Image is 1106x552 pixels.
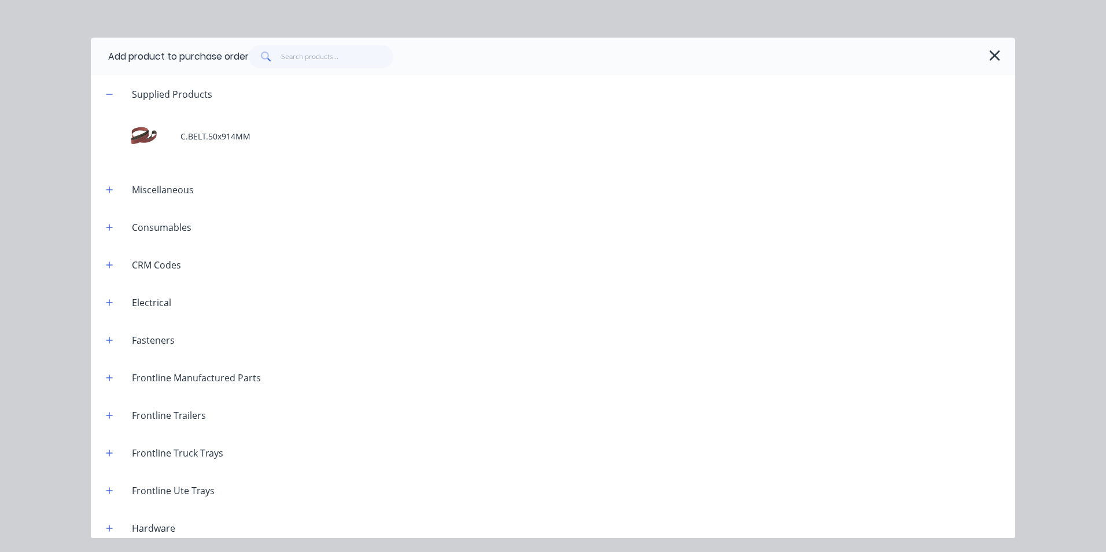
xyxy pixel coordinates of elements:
[123,521,185,535] div: Hardware
[281,45,394,68] input: Search products...
[123,296,180,310] div: Electrical
[108,50,249,64] div: Add product to purchase order
[123,409,215,422] div: Frontline Trailers
[123,333,184,347] div: Fasteners
[123,446,233,460] div: Frontline Truck Trays
[123,87,222,101] div: Supplied Products
[123,220,201,234] div: Consumables
[123,371,270,385] div: Frontline Manufactured Parts
[123,484,224,498] div: Frontline Ute Trays
[123,258,190,272] div: CRM Codes
[123,183,203,197] div: Miscellaneous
